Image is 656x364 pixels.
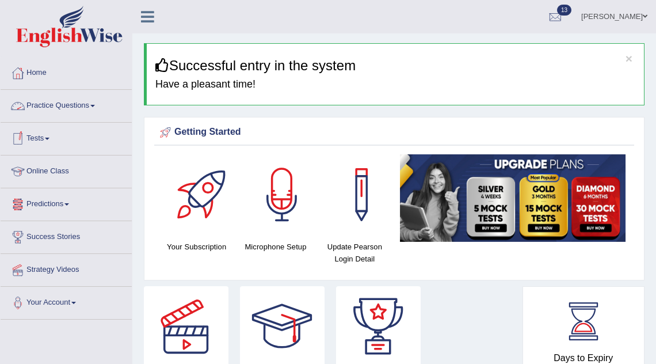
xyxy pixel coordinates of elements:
[557,5,571,16] span: 13
[400,154,626,242] img: small5.jpg
[1,123,132,151] a: Tests
[1,188,132,217] a: Predictions
[1,254,132,283] a: Strategy Videos
[157,124,631,141] div: Getting Started
[163,241,230,253] h4: Your Subscription
[1,57,132,86] a: Home
[1,90,132,119] a: Practice Questions
[242,241,309,253] h4: Microphone Setup
[1,287,132,316] a: Your Account
[155,58,635,73] h3: Successful entry in the system
[155,79,635,90] h4: Have a pleasant time!
[1,156,132,184] a: Online Class
[536,353,632,363] h4: Days to Expiry
[321,241,388,265] h4: Update Pearson Login Detail
[626,52,632,65] button: ×
[1,221,132,250] a: Success Stories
